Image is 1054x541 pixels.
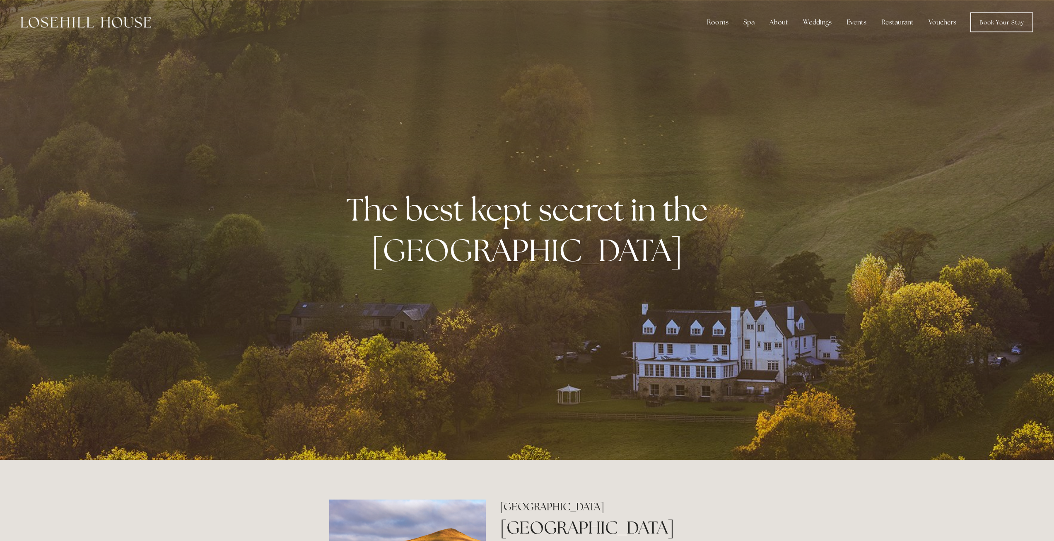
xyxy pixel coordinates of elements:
[737,14,761,31] div: Spa
[700,14,735,31] div: Rooms
[970,12,1033,32] a: Book Your Stay
[346,189,714,270] strong: The best kept secret in the [GEOGRAPHIC_DATA]
[500,500,725,514] h2: [GEOGRAPHIC_DATA]
[796,14,838,31] div: Weddings
[840,14,873,31] div: Events
[922,14,963,31] a: Vouchers
[500,515,725,540] h1: [GEOGRAPHIC_DATA]
[21,17,151,28] img: Losehill House
[763,14,795,31] div: About
[875,14,920,31] div: Restaurant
